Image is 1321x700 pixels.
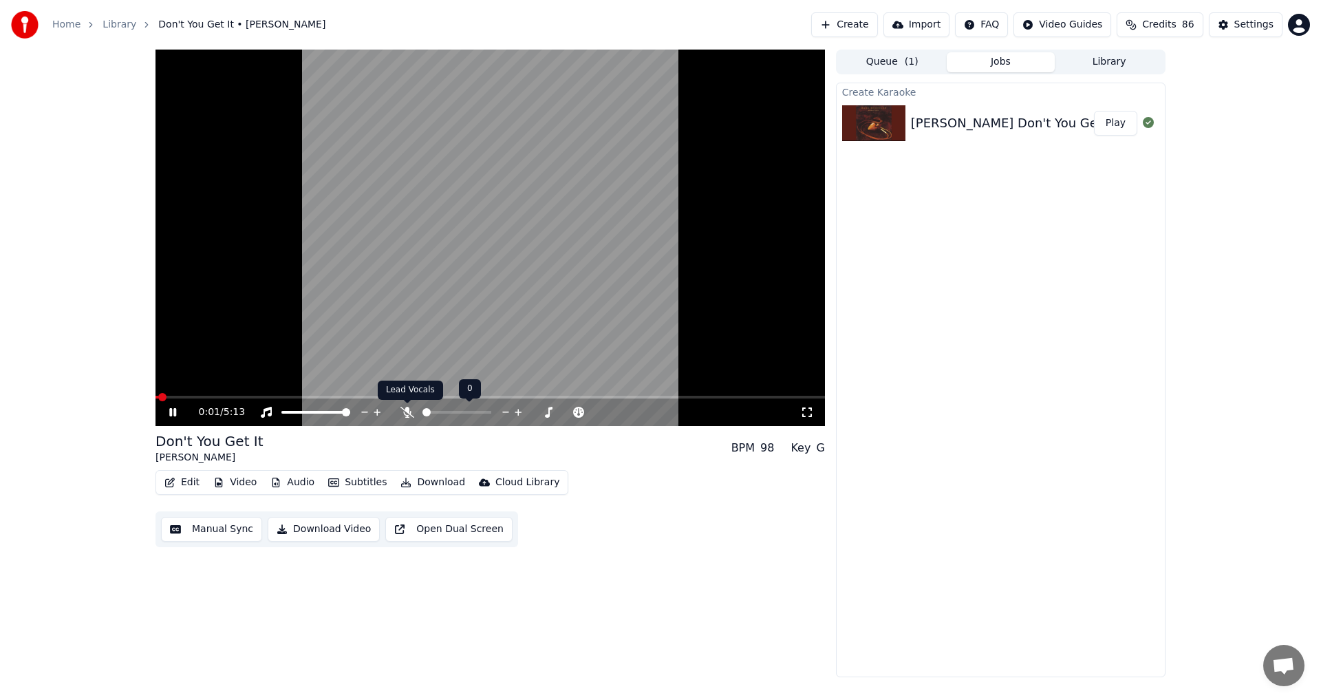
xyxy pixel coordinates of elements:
div: Create Karaoke [837,83,1165,100]
span: 5:13 [224,405,245,419]
div: Don't You Get It [155,432,264,451]
button: Download Video [268,517,380,542]
button: Download [395,473,471,492]
button: Queue [838,52,947,72]
div: [PERSON_NAME] [155,451,264,465]
div: Cloud Library [495,476,559,489]
a: Home [52,18,80,32]
nav: breadcrumb [52,18,325,32]
div: G [816,440,824,456]
a: Library [103,18,136,32]
button: Open Dual Screen [385,517,513,542]
div: Lead Vocals [378,381,443,400]
span: Credits [1142,18,1176,32]
button: Settings [1209,12,1282,37]
button: Credits86 [1117,12,1203,37]
div: Settings [1234,18,1274,32]
button: Video [208,473,262,492]
img: youka [11,11,39,39]
button: Create [811,12,878,37]
div: 98 [760,440,774,456]
span: 0:01 [199,405,220,419]
span: ( 1 ) [905,55,919,69]
button: Play [1094,111,1137,136]
button: Edit [159,473,205,492]
div: [PERSON_NAME] Don't You Get It [911,114,1115,133]
div: / [199,405,232,419]
button: Video Guides [1013,12,1111,37]
div: Key [791,440,810,456]
div: 0 [459,379,481,399]
button: Audio [265,473,320,492]
button: Subtitles [323,473,392,492]
button: Jobs [947,52,1055,72]
div: BPM [731,440,755,456]
button: Library [1055,52,1163,72]
button: Import [883,12,949,37]
button: Manual Sync [161,517,262,542]
span: 86 [1182,18,1194,32]
div: Open de chat [1263,645,1304,686]
button: FAQ [955,12,1008,37]
span: Don't You Get It • [PERSON_NAME] [158,18,325,32]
